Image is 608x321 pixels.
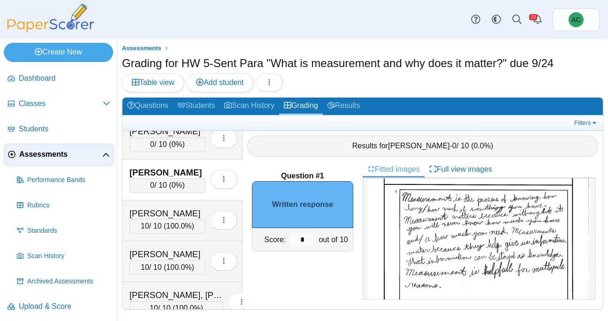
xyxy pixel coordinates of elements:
a: Andrew Christman [553,8,600,31]
div: / 10 ( ) [129,301,223,315]
div: Score: [252,228,288,251]
b: Question #1 [281,171,324,181]
div: [PERSON_NAME] [129,125,205,138]
span: Archived Assessments [27,277,110,286]
div: [PERSON_NAME] [129,167,205,179]
img: PaperScorer [4,4,98,32]
a: Assessments [4,144,114,166]
a: Questions [122,98,173,115]
span: 100.0% [166,222,191,230]
a: Filters [572,118,600,128]
a: Table view [122,73,184,92]
span: Upload & Score [19,301,110,312]
span: Standards [27,226,110,236]
a: Add student [186,73,253,92]
span: [PERSON_NAME] [388,142,450,150]
div: [PERSON_NAME], [PERSON_NAME] [129,289,223,301]
h1: Grading for HW 5-Sent Para "What is measurement and why does it matter?" due 9/24 [122,55,554,71]
a: Students [173,98,220,115]
span: Andrew Christman [571,16,580,23]
span: Performance Bands [27,176,110,185]
a: Dashboard [4,68,114,90]
span: Classes [19,99,103,109]
a: Rubrics [13,194,114,217]
a: Standards [13,220,114,242]
a: Results [323,98,365,115]
a: Upload & Score [4,296,114,318]
a: Create New [4,43,113,61]
a: Assessments [120,43,164,54]
div: / 10 ( ) [129,260,205,275]
span: 10 [150,304,158,312]
span: 0% [171,181,182,189]
a: Grading [279,98,323,115]
div: Results for - / 10 ( ) [247,136,598,156]
span: 100.0% [166,263,191,271]
a: Alerts [527,9,548,30]
a: Students [4,118,114,141]
div: / 10 ( ) [129,138,205,152]
a: Archived Assessments [13,270,114,293]
span: Add student [196,78,243,86]
div: / 10 ( ) [129,219,205,233]
span: 0 [452,142,456,150]
a: Fitted images [363,161,425,177]
span: Rubrics [27,201,110,210]
span: 10 [141,263,149,271]
div: [PERSON_NAME] [129,248,205,260]
span: Table view [132,78,175,86]
a: Performance Bands [13,169,114,191]
div: / 10 ( ) [129,178,205,192]
div: out of 10 [316,228,352,251]
a: Classes [4,93,114,115]
span: Assessments [122,45,161,52]
span: Scan History [27,252,110,261]
span: Dashboard [19,73,110,84]
span: 0 [150,140,154,148]
a: PaperScorer [4,26,98,34]
span: 10 [141,222,149,230]
a: Full view images [425,161,497,177]
a: Scan History [13,245,114,267]
span: Assessments [19,149,102,160]
span: Andrew Christman [569,12,584,27]
div: Written response [252,181,353,228]
span: 100.0% [175,304,200,312]
a: Scan History [220,98,279,115]
span: 0.0% [473,142,490,150]
span: 0% [171,140,182,148]
span: Students [19,124,110,134]
span: 0 [150,181,154,189]
div: [PERSON_NAME] [129,207,205,220]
